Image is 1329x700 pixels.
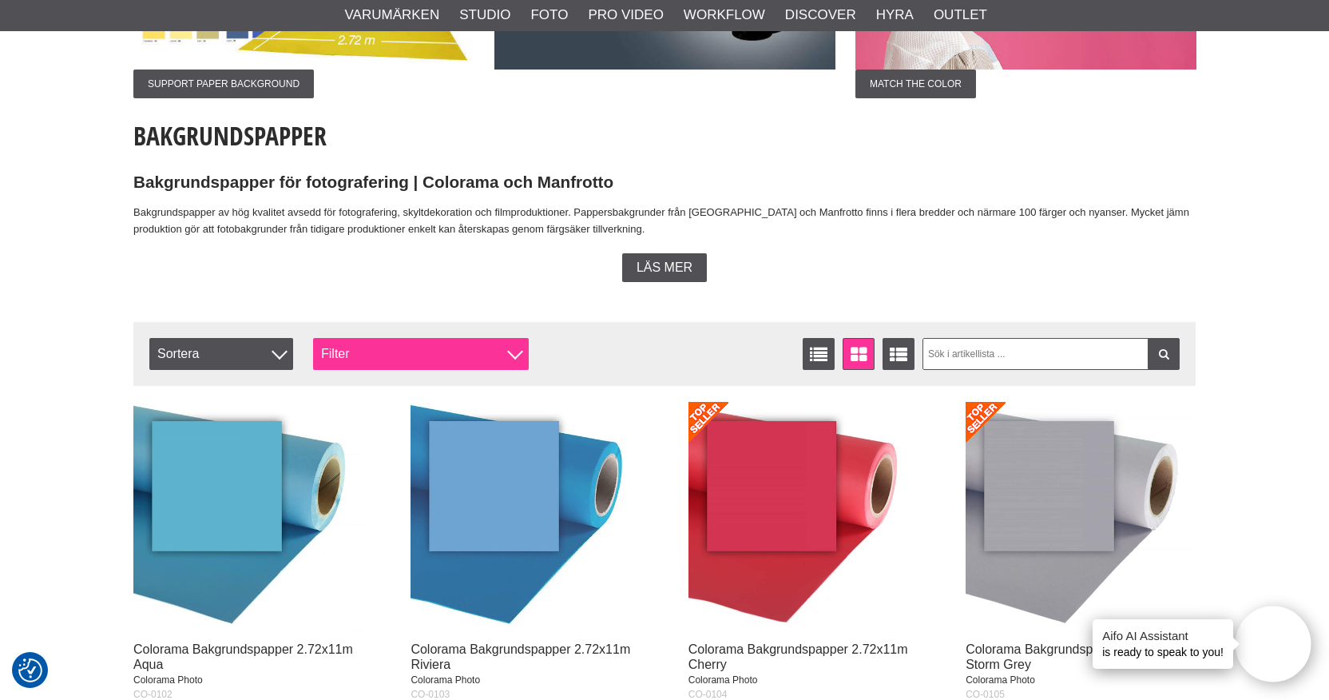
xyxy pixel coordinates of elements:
a: Workflow [684,5,765,26]
a: Colorama Bakgrundspapper 2.72x11m Cherry [688,642,908,671]
span: Support Paper Background [133,70,314,98]
span: Läs mer [637,261,692,275]
img: Colorama Bakgrundspapper 2.72x11m Storm Grey [966,402,1196,632]
a: Colorama Bakgrundspapper 2.72x11m Aqua [133,642,353,671]
a: Varumärken [345,5,440,26]
h2: Bakgrundspapper för fotografering | Colorama och Manfrotto [133,171,1196,194]
span: Sortera [149,338,293,370]
a: Discover [785,5,856,26]
p: Bakgrundspapper av hög kvalitet avsedd för fotografering, skyltdekoration och filmproduktioner. P... [133,205,1196,238]
a: Pro Video [588,5,663,26]
a: Foto [530,5,568,26]
img: Colorama Bakgrundspapper 2.72x11m Riviera [411,402,641,632]
a: Outlet [934,5,987,26]
span: Match the color [855,70,976,98]
span: Colorama Photo [411,674,480,686]
span: Colorama Photo [966,674,1035,686]
a: Filtrera [1148,338,1180,370]
a: Listvisning [803,338,835,370]
img: Colorama Bakgrundspapper 2.72x11m Cherry [688,402,918,632]
span: CO-0105 [966,689,1005,700]
img: Colorama Bakgrundspapper 2.72x11m Aqua [133,402,363,632]
div: Filter [313,338,529,370]
a: Studio [459,5,510,26]
button: Samtyckesinställningar [18,656,42,685]
span: CO-0102 [133,689,173,700]
span: CO-0104 [688,689,728,700]
span: CO-0103 [411,689,450,700]
a: Colorama Bakgrundspapper 2.72x11m Riviera [411,642,630,671]
h4: Aifo AI Assistant [1102,627,1224,644]
div: is ready to speak to you! [1093,619,1233,669]
span: Colorama Photo [133,674,203,686]
a: Hyra [876,5,914,26]
img: Revisit consent button [18,658,42,682]
h1: Bakgrundspapper [133,118,1196,153]
a: Colorama Bakgrundspapper 2.72x11m Storm Grey [966,642,1185,671]
a: Fönstervisning [843,338,875,370]
span: Colorama Photo [688,674,758,686]
input: Sök i artikellista ... [922,338,1180,370]
a: Utökad listvisning [883,338,914,370]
